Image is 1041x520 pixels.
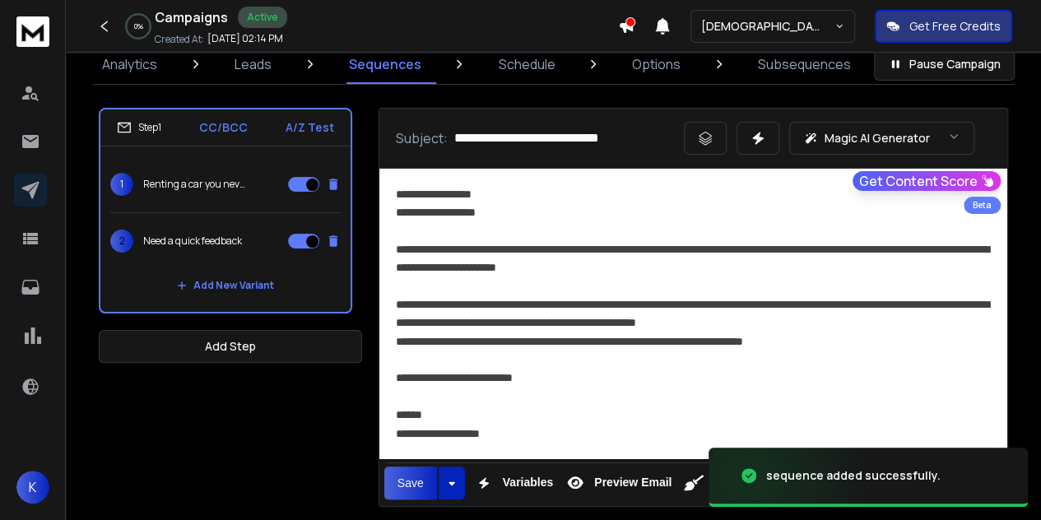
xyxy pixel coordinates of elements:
[488,44,565,84] a: Schedule
[384,467,437,499] button: Save
[766,467,941,484] div: sequence added successfully.
[207,32,283,45] p: [DATE] 02:14 PM
[155,7,228,27] h1: Campaigns
[235,54,272,74] p: Leads
[396,128,448,148] p: Subject:
[500,476,557,490] span: Variables
[591,476,675,490] span: Preview Email
[134,21,143,31] p: 0 %
[758,54,851,74] p: Subsequences
[964,197,1001,214] div: Beta
[875,10,1012,43] button: Get Free Credits
[99,108,352,313] li: Step1CC/BCCA/Z Test1Renting a car you never drive2Need a quick feedbackAdd New Variant
[701,18,834,35] p: [DEMOGRAPHIC_DATA] <> Harsh SSA
[155,33,204,46] p: Created At:
[339,44,431,84] a: Sequences
[92,44,167,84] a: Analytics
[117,120,161,135] div: Step 1
[110,230,133,253] span: 2
[199,119,248,136] p: CC/BCC
[102,54,157,74] p: Analytics
[349,54,421,74] p: Sequences
[632,54,681,74] p: Options
[789,122,974,155] button: Magic AI Generator
[468,467,557,499] button: Variables
[622,44,690,84] a: Options
[560,467,675,499] button: Preview Email
[16,16,49,47] img: logo
[238,7,287,28] div: Active
[225,44,281,84] a: Leads
[286,119,334,136] p: A/Z Test
[16,471,49,504] button: K
[164,269,287,302] button: Add New Variant
[110,173,133,196] span: 1
[874,48,1015,81] button: Pause Campaign
[825,130,930,146] p: Magic AI Generator
[99,330,362,363] button: Add Step
[748,44,861,84] a: Subsequences
[909,18,1001,35] p: Get Free Credits
[853,171,1001,191] button: Get Content Score
[143,178,249,191] p: Renting a car you never drive
[498,54,555,74] p: Schedule
[143,234,242,248] p: Need a quick feedback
